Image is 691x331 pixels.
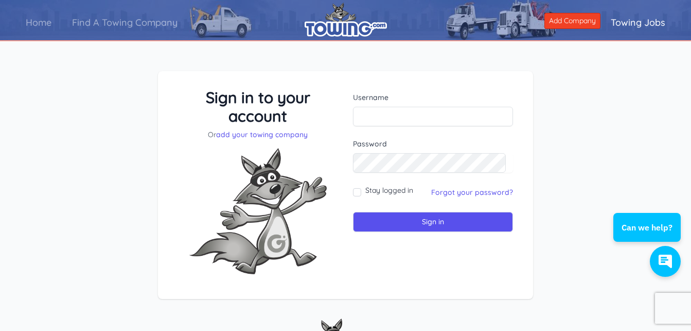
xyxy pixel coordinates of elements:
a: add your towing company [216,130,308,139]
p: Or [178,129,338,140]
h3: Sign in to your account [178,88,338,125]
a: Add Company [544,13,600,29]
iframe: Conversations [606,185,691,287]
img: logo.png [305,3,387,37]
label: Stay logged in [365,185,413,195]
label: Username [353,92,513,103]
img: Fox-Excited.png [181,140,335,283]
a: Forgot your password? [431,188,513,197]
a: Find A Towing Company [62,8,188,37]
a: Towing Jobs [600,8,676,37]
label: Password [353,139,513,149]
a: Home [15,8,62,37]
input: Sign in [353,212,513,232]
